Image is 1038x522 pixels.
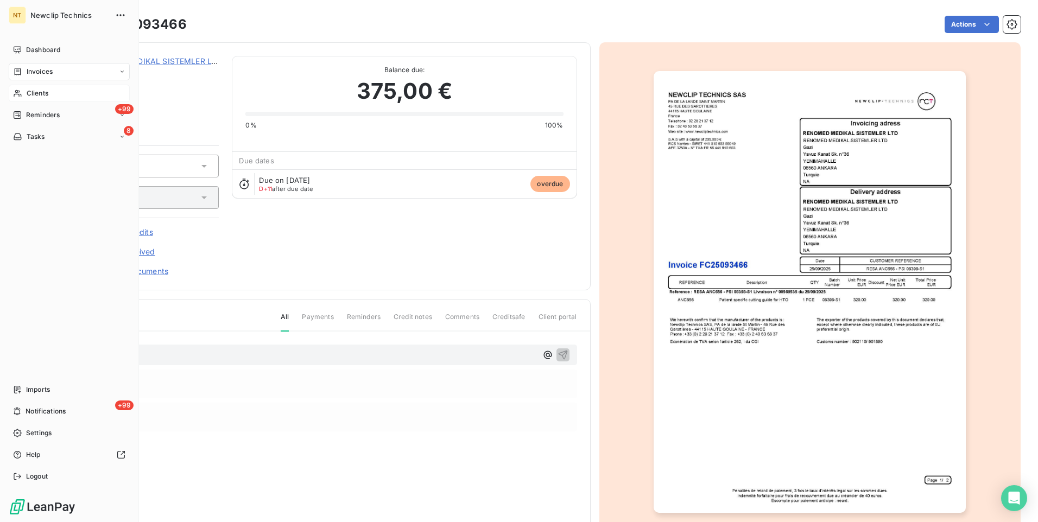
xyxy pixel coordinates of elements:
span: Reminders [26,110,60,120]
span: +99 [115,400,134,410]
span: Notifications [26,406,66,416]
h3: FC25093466 [100,15,187,34]
span: 100% [545,120,564,130]
span: Settings [26,428,52,438]
a: Help [9,446,130,463]
span: Credit notes [394,312,432,330]
span: Due on [DATE] [259,176,310,184]
div: Open Intercom Messenger [1001,485,1027,511]
span: Reminders [347,312,381,330]
span: Logout [26,472,48,481]
span: 0% [245,120,256,130]
span: Help [26,450,41,460]
span: All [281,312,289,332]
span: Client portal [539,312,577,330]
span: after due date [259,186,313,192]
span: 375,00 € [357,75,452,107]
span: Dashboard [26,45,60,55]
span: Due dates [239,156,274,165]
span: Clients [27,88,48,98]
span: Imports [26,385,50,394]
span: Tasks [27,132,45,142]
img: Logo LeanPay [9,498,76,515]
span: +99 [115,104,134,114]
span: Comments [445,312,479,330]
a: RENOMED MEDIKAL SISTEMLER LTD [85,56,221,66]
span: 8 [124,126,134,136]
button: Actions [945,16,999,33]
span: Balance due: [245,65,563,75]
span: Newclip Technics [30,11,109,20]
span: D+11 [259,185,272,193]
span: RENOMED [85,69,219,78]
span: Invoices [27,67,53,77]
div: NT [9,7,26,24]
span: overdue [530,176,569,192]
img: invoice_thumbnail [654,71,966,513]
span: Creditsafe [492,312,526,330]
span: Payments [302,312,333,330]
